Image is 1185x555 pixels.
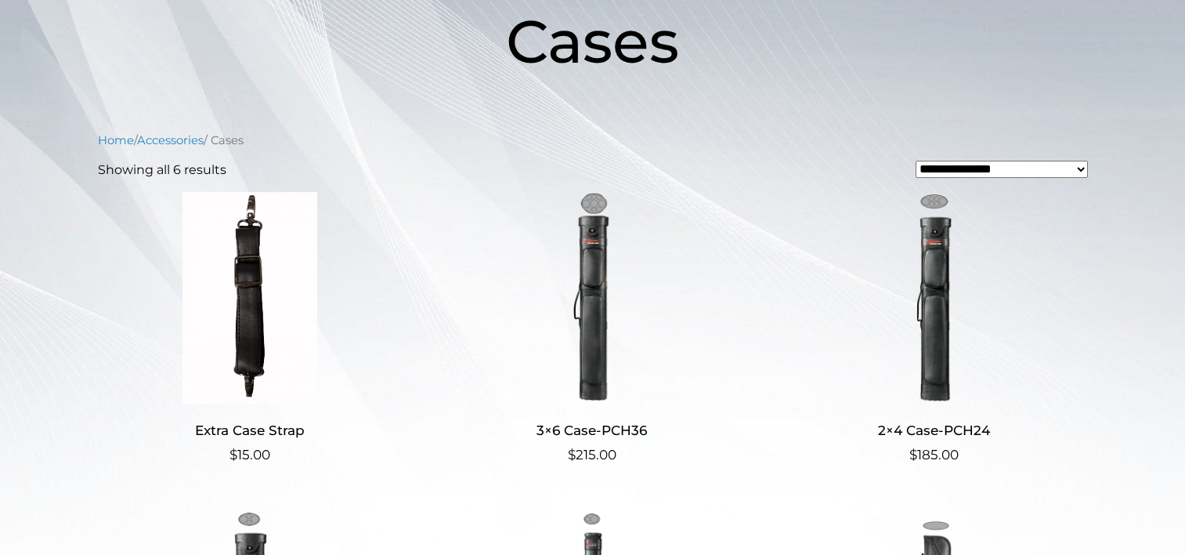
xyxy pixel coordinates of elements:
[782,192,1086,466] a: 2×4 Case-PCH24 $185.00
[439,192,744,404] img: 3x6 Case-PCH36
[782,416,1086,445] h2: 2×4 Case-PCH24
[506,5,679,78] span: Cases
[137,133,204,147] a: Accessories
[98,161,226,180] p: Showing all 6 results
[98,416,403,445] h2: Extra Case Strap
[439,416,744,445] h2: 3×6 Case-PCH36
[782,192,1086,404] img: 2x4 Case-PCH24
[916,161,1088,178] select: Shop order
[909,447,917,462] span: $
[98,192,403,466] a: Extra Case Strap $15.00
[229,447,237,462] span: $
[568,447,616,462] bdi: 215.00
[98,132,1088,149] nav: Breadcrumb
[229,447,270,462] bdi: 15.00
[909,447,959,462] bdi: 185.00
[568,447,576,462] span: $
[98,133,134,147] a: Home
[439,192,744,466] a: 3×6 Case-PCH36 $215.00
[98,192,403,404] img: Extra Case Strap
